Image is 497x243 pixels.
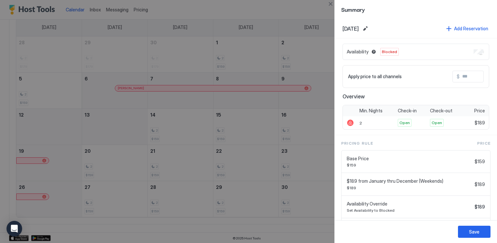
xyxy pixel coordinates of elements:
span: Open [432,120,442,126]
button: Edit date range [361,25,369,33]
button: Blocked dates override all pricing rules and remain unavailable until manually unblocked [370,48,378,56]
span: Min. Nights [359,108,383,114]
span: Summary [341,5,490,13]
span: Check-in [398,108,417,114]
span: Availability [347,49,369,55]
button: Save [458,226,490,238]
span: $159 [347,163,472,167]
span: Base Price [347,156,472,162]
div: Open Intercom Messenger [7,221,22,236]
span: Price [474,108,485,114]
span: Availability Override [347,201,472,207]
div: Add Reservation [454,25,488,32]
span: Pricing Rule [341,140,373,146]
span: $159 [475,159,485,164]
button: Add Reservation [445,24,489,33]
span: Overview [343,93,489,100]
span: [DATE] [343,25,359,32]
span: $189 [475,181,485,187]
div: Save [469,228,479,235]
span: $ [457,74,460,79]
span: Open [399,120,410,126]
span: Apply price to all channels [348,74,402,79]
span: $189 from January thru December (Weekends) [347,178,472,184]
span: $189 [475,204,485,210]
span: Blocked [382,49,397,55]
span: Price [477,140,490,146]
span: $189 [475,120,485,126]
span: Check-out [430,108,452,114]
span: Set Availability to Blocked [347,208,472,213]
span: $189 [347,185,472,190]
span: 2 [359,121,362,125]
